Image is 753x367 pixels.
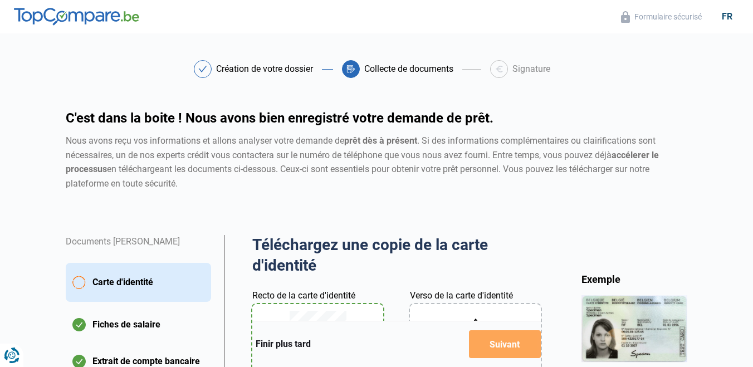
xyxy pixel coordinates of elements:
[410,289,513,302] label: Verso de la carte d'identité
[66,235,211,263] div: Documents [PERSON_NAME]
[66,111,687,125] h1: C'est dans la boite ! Nous avons bien enregistré votre demande de prêt.
[252,235,541,276] h2: Téléchargez une copie de la carte d'identité
[92,276,153,289] span: Carte d'identité
[66,311,211,339] button: Fiches de salaire
[66,263,211,302] button: Carte d'identité
[14,8,139,26] img: TopCompare.be
[216,65,313,74] div: Création de votre dossier
[469,330,541,358] button: Suivant
[252,289,355,302] label: Recto de la carte d'identité
[715,11,739,22] div: fr
[66,134,687,190] div: Nous avons reçu vos informations et allons analyser votre demande de . Si des informations complé...
[364,65,453,74] div: Collecte de documents
[581,273,687,286] div: Exemple
[512,65,550,74] div: Signature
[252,337,314,351] button: Finir plus tard
[618,11,705,23] button: Formulaire sécurisé
[344,135,417,146] strong: prêt dès à présent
